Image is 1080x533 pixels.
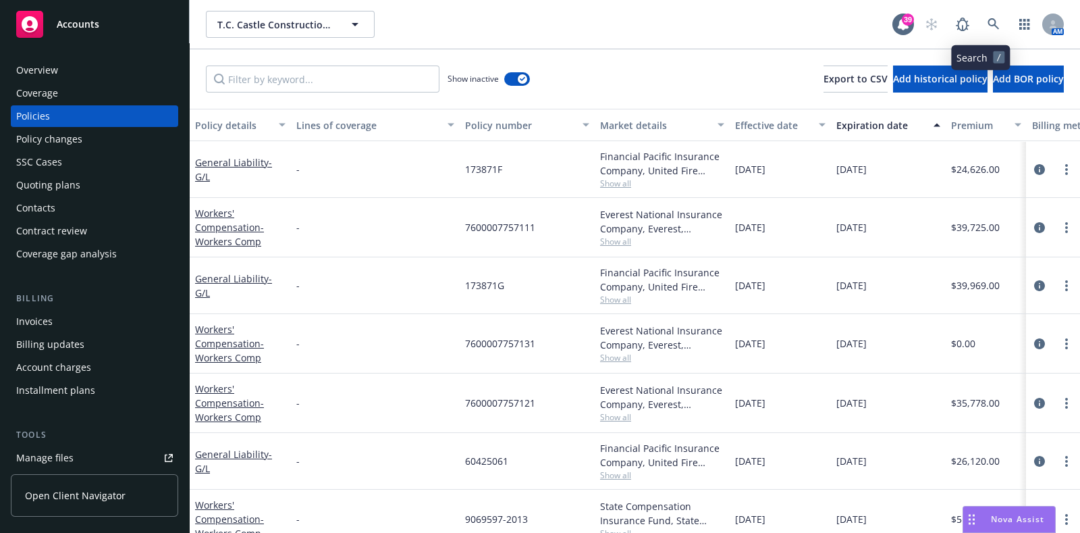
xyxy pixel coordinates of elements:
[16,128,82,150] div: Policy changes
[11,59,178,81] a: Overview
[195,323,264,364] a: Workers' Compensation
[730,109,831,141] button: Effective date
[465,396,535,410] span: 7600007757121
[195,448,272,475] span: - G/L
[600,207,724,236] div: Everest National Insurance Company, Everest, Arrowhead General Insurance Agency, Inc.
[195,337,264,364] span: - Workers Comp
[963,507,980,532] div: Drag to move
[16,357,91,378] div: Account charges
[11,220,178,242] a: Contract review
[735,396,765,410] span: [DATE]
[836,162,867,176] span: [DATE]
[296,162,300,176] span: -
[11,357,178,378] a: Account charges
[16,334,84,355] div: Billing updates
[11,82,178,104] a: Coverage
[1058,220,1075,236] a: more
[11,334,178,355] a: Billing updates
[836,278,867,293] span: [DATE]
[296,220,300,234] span: -
[11,5,178,43] a: Accounts
[291,109,460,141] button: Lines of coverage
[1031,161,1048,178] a: circleInformation
[600,383,724,411] div: Everest National Insurance Company, Everest, Arrowhead General Insurance Agency, Inc.
[16,197,55,219] div: Contacts
[11,174,178,196] a: Quoting plans
[16,380,95,401] div: Installment plans
[11,428,178,442] div: Tools
[1058,395,1075,411] a: more
[836,512,867,526] span: [DATE]
[11,380,178,401] a: Installment plans
[1031,336,1048,352] a: circleInformation
[1058,161,1075,178] a: more
[190,109,291,141] button: Policy details
[465,118,574,132] div: Policy number
[735,512,765,526] span: [DATE]
[836,454,867,468] span: [DATE]
[735,162,765,176] span: [DATE]
[57,19,99,30] span: Accounts
[600,324,724,352] div: Everest National Insurance Company, Everest, Arrowhead General Insurance Agency, Inc.
[195,382,264,424] a: Workers' Compensation
[11,447,178,469] a: Manage files
[600,178,724,189] span: Show all
[1058,278,1075,294] a: more
[951,162,1000,176] span: $24,626.00
[1031,220,1048,236] a: circleInformation
[16,220,87,242] div: Contract review
[951,118,1006,132] div: Premium
[11,243,178,265] a: Coverage gap analysis
[836,118,925,132] div: Expiration date
[946,109,1027,141] button: Premium
[1031,395,1048,411] a: circleInformation
[951,454,1000,468] span: $26,120.00
[831,109,946,141] button: Expiration date
[195,221,264,248] span: - Workers Comp
[465,278,504,293] span: 173871G
[16,105,50,127] div: Policies
[195,397,264,424] span: - Workers Comp
[893,72,988,85] span: Add historical policy
[11,105,178,127] a: Policies
[195,272,272,299] span: - G/L
[195,448,272,475] a: General Liability
[823,66,888,93] button: Export to CSV
[600,118,709,132] div: Market details
[836,220,867,234] span: [DATE]
[16,82,58,104] div: Coverage
[11,292,178,305] div: Billing
[918,11,945,38] a: Start snowing
[16,151,62,173] div: SSC Cases
[951,336,975,351] span: $0.00
[1058,511,1075,528] a: more
[980,11,1007,38] a: Search
[951,396,1000,410] span: $35,778.00
[296,396,300,410] span: -
[735,278,765,293] span: [DATE]
[991,513,1044,525] span: Nova Assist
[902,14,914,26] div: 39
[735,454,765,468] span: [DATE]
[951,512,1000,526] span: $51,031.00
[600,294,724,305] span: Show all
[296,512,300,526] span: -
[600,265,724,294] div: Financial Pacific Insurance Company, United Fire Group (UFG)
[16,311,53,332] div: Invoices
[217,18,334,32] span: T.C. Castle Construction, Inc.
[1031,453,1048,469] a: circleInformation
[465,336,535,351] span: 7600007757131
[735,118,811,132] div: Effective date
[600,352,724,363] span: Show all
[963,506,1056,533] button: Nova Assist
[735,220,765,234] span: [DATE]
[465,220,535,234] span: 7600007757111
[951,278,1000,293] span: $39,969.00
[195,272,272,299] a: General Liability
[600,469,724,481] span: Show all
[11,128,178,150] a: Policy changes
[16,174,80,196] div: Quoting plans
[296,336,300,351] span: -
[195,118,271,132] div: Policy details
[949,11,976,38] a: Report a Bug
